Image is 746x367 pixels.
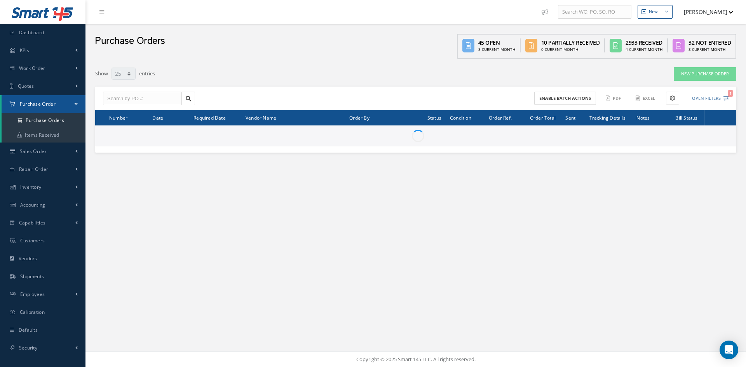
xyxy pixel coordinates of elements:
[193,114,226,121] span: Required Date
[674,67,736,81] a: New Purchase Order
[18,83,34,89] span: Quotes
[489,114,512,121] span: Order Ref.
[103,92,182,106] input: Search by PO #
[152,114,163,121] span: Date
[95,67,108,78] label: Show
[246,114,276,121] span: Vendor Name
[534,92,596,105] button: Enable batch actions
[20,237,45,244] span: Customers
[649,9,658,15] div: New
[675,114,697,121] span: Bill Status
[632,92,660,105] button: Excel
[688,38,731,47] div: 32 Not Entered
[450,114,471,121] span: Condition
[20,291,45,297] span: Employees
[589,114,626,121] span: Tracking Details
[20,148,47,155] span: Sales Order
[688,47,731,52] div: 3 Current Month
[685,92,729,105] button: Open Filters1
[19,219,46,226] span: Capabilities
[676,4,733,19] button: [PERSON_NAME]
[2,113,85,128] a: Purchase Orders
[20,309,45,315] span: Calibration
[19,344,37,351] span: Security
[93,356,738,364] div: Copyright © 2025 Smart 145 LLC. All rights reserved.
[20,184,42,190] span: Inventory
[20,202,45,208] span: Accounting
[541,47,600,52] div: 0 Current Month
[20,101,56,107] span: Purchase Order
[20,273,44,280] span: Shipments
[95,35,165,47] h2: Purchase Orders
[2,95,85,113] a: Purchase Order
[636,114,650,121] span: Notes
[626,38,662,47] div: 2933 Received
[638,5,673,19] button: New
[139,67,155,78] label: entries
[602,92,626,105] button: PDF
[478,38,515,47] div: 45 Open
[349,114,370,121] span: Order By
[530,114,556,121] span: Order Total
[558,5,631,19] input: Search WO, PO, SO, RO
[626,47,662,52] div: 4 Current Month
[19,327,38,333] span: Defaults
[2,128,85,143] a: Items Received
[109,114,127,121] span: Number
[427,114,441,121] span: Status
[19,29,44,36] span: Dashboard
[19,255,37,262] span: Vendors
[541,38,600,47] div: 10 Partially Received
[565,114,575,121] span: Sent
[19,65,45,71] span: Work Order
[19,166,49,172] span: Repair Order
[20,47,29,54] span: KPIs
[478,47,515,52] div: 3 Current Month
[728,90,733,97] span: 1
[720,341,738,359] div: Open Intercom Messenger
